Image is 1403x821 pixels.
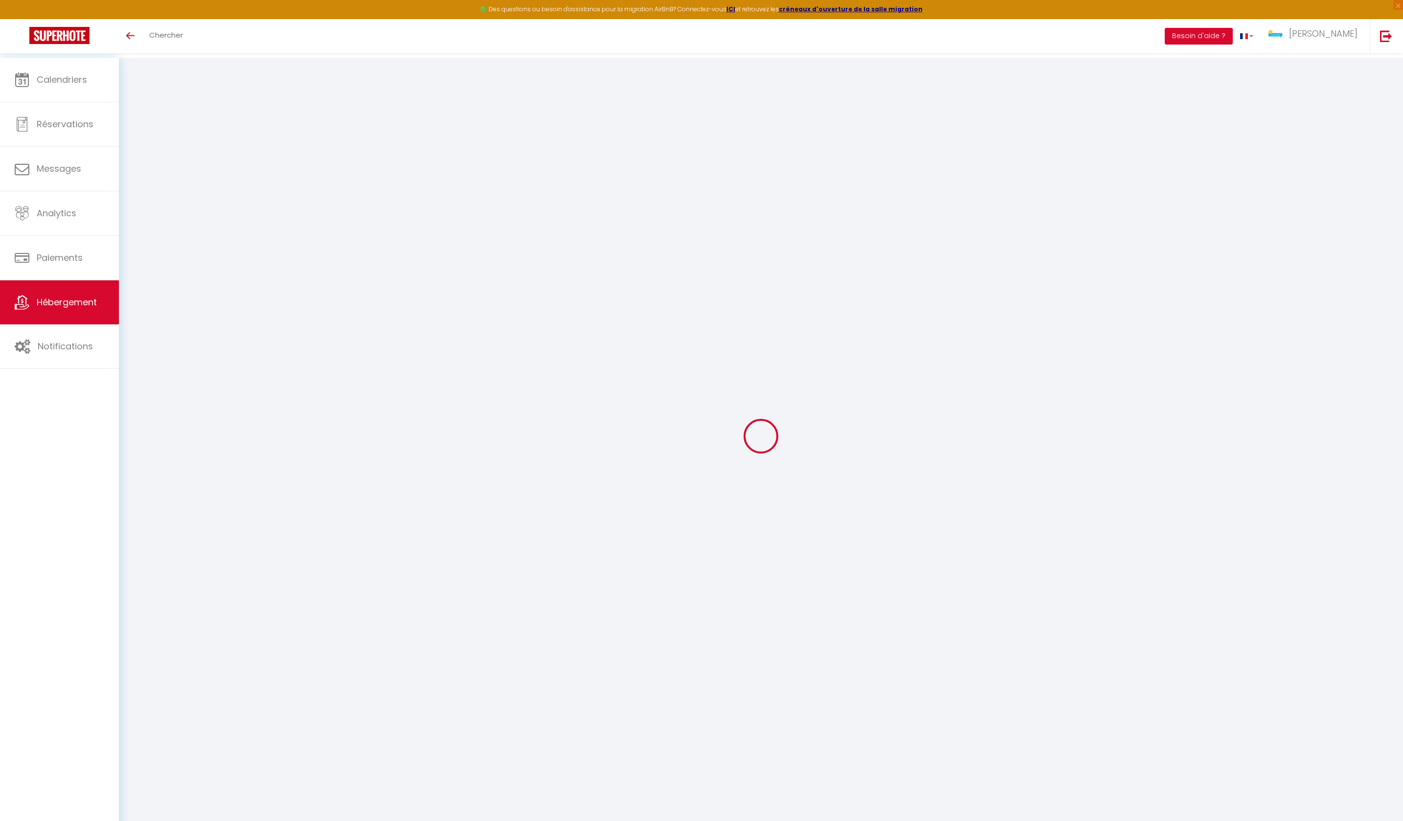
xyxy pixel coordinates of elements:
img: ... [1268,29,1283,39]
span: Hébergement [37,296,97,308]
span: Notifications [38,340,93,352]
img: logout [1380,30,1392,42]
span: Chercher [149,30,183,40]
span: Messages [37,162,81,175]
iframe: Chat [1361,777,1396,814]
span: Paiements [37,251,83,264]
span: Analytics [37,207,76,219]
span: [PERSON_NAME] [1289,27,1358,40]
button: Besoin d'aide ? [1165,28,1233,45]
a: Chercher [142,19,190,53]
img: Super Booking [29,27,90,44]
a: créneaux d'ouverture de la salle migration [779,5,923,13]
span: Réservations [37,118,93,130]
span: Calendriers [37,73,87,86]
a: ICI [726,5,735,13]
a: ... [PERSON_NAME] [1261,19,1370,53]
